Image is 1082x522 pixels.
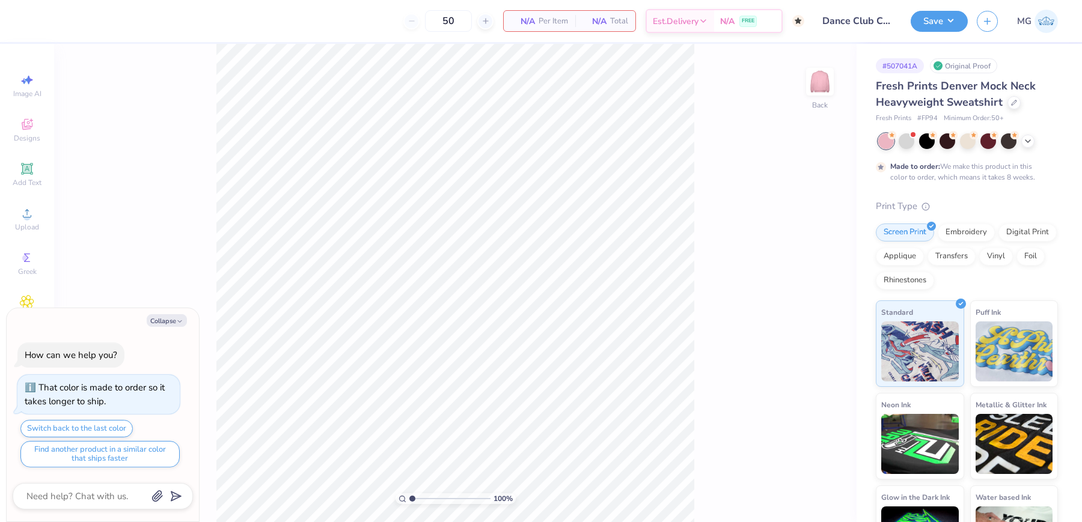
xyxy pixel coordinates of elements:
[938,223,995,241] div: Embroidery
[976,491,1031,503] span: Water based Ink
[610,15,628,28] span: Total
[808,70,832,94] img: Back
[979,247,1013,266] div: Vinyl
[720,15,735,28] span: N/A
[928,247,976,266] div: Transfers
[876,114,911,124] span: Fresh Prints
[881,398,911,411] span: Neon Ink
[998,223,1057,241] div: Digital Print
[582,15,607,28] span: N/A
[976,321,1053,381] img: Puff Ink
[25,381,165,407] div: That color is made to order so it takes longer to ship.
[1017,10,1058,33] a: MG
[15,222,39,232] span: Upload
[742,17,754,25] span: FREE
[13,89,41,99] span: Image AI
[876,223,934,241] div: Screen Print
[876,199,1058,213] div: Print Type
[494,493,513,504] span: 100 %
[930,58,997,73] div: Original Proof
[976,306,1001,318] span: Puff Ink
[876,272,934,290] div: Rhinestones
[147,314,187,327] button: Collapse
[18,267,37,276] span: Greek
[1035,10,1058,33] img: Mary Grace
[881,491,950,503] span: Glow in the Dark Ink
[881,414,959,474] img: Neon Ink
[6,311,48,330] span: Clipart & logos
[890,162,940,171] strong: Made to order:
[876,58,924,73] div: # 507041A
[425,10,472,32] input: – –
[881,306,913,318] span: Standard
[890,161,1038,183] div: We make this product in this color to order, which means it takes 8 weeks.
[881,321,959,381] img: Standard
[917,114,938,124] span: # FP94
[20,420,133,437] button: Switch back to the last color
[812,100,828,111] div: Back
[1016,247,1045,266] div: Foil
[25,349,117,361] div: How can we help you?
[813,9,902,33] input: Untitled Design
[1017,14,1032,28] span: MG
[20,441,180,467] button: Find another product in a similar color that ships faster
[944,114,1004,124] span: Minimum Order: 50 +
[13,178,41,187] span: Add Text
[911,11,968,32] button: Save
[14,133,40,143] span: Designs
[511,15,535,28] span: N/A
[976,414,1053,474] img: Metallic & Glitter Ink
[976,398,1047,411] span: Metallic & Glitter Ink
[539,15,568,28] span: Per Item
[876,79,1036,109] span: Fresh Prints Denver Mock Neck Heavyweight Sweatshirt
[653,15,698,28] span: Est. Delivery
[876,247,924,266] div: Applique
